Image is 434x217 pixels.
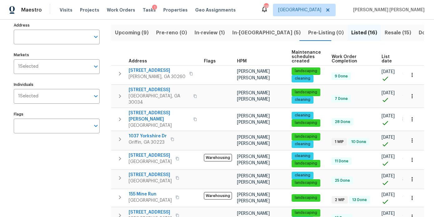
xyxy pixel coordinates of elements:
[115,28,149,37] span: Upcoming (9)
[292,141,313,147] span: cleaning
[129,139,167,145] span: Griffin, GA 30223
[382,193,395,197] span: [DATE]
[264,4,268,10] div: 115
[129,159,172,165] span: [GEOGRAPHIC_DATA]
[18,64,38,69] span: 1 Selected
[80,7,99,13] span: Projects
[402,177,411,181] span: 354
[129,133,167,139] span: 1037 Yorkshire Dr
[129,197,172,204] span: [GEOGRAPHIC_DATA]
[237,155,270,165] span: [PERSON_NAME] [PERSON_NAME]
[350,197,369,203] span: 13 Done
[332,139,346,145] span: 1 WIP
[292,180,320,185] span: landscaping
[351,7,425,13] span: [PERSON_NAME] [PERSON_NAME]
[292,97,313,102] span: cleaning
[382,91,395,95] span: [DATE]
[129,59,147,63] span: Address
[292,120,320,126] span: landscaping
[129,87,190,93] span: [STREET_ADDRESS]
[129,122,190,129] span: [GEOGRAPHIC_DATA]
[332,74,350,79] span: 9 Done
[349,139,369,145] span: 10 Done
[292,50,321,63] span: Maintenance schedules created
[382,70,395,74] span: [DATE]
[292,68,320,74] span: landscaping
[278,7,321,13] span: [GEOGRAPHIC_DATA]
[292,113,313,118] span: cleaning
[382,114,395,118] span: [DATE]
[402,59,413,63] span: DOM
[382,211,395,216] span: [DATE]
[292,90,320,95] span: landscaping
[382,135,395,140] span: [DATE]
[292,161,320,166] span: landscaping
[332,55,371,63] span: Work Order Completion
[129,74,185,80] span: [PERSON_NAME], GA 30260
[332,159,351,164] span: 11 Done
[292,134,320,139] span: landscaping
[385,28,411,37] span: Resale (15)
[195,28,225,37] span: In-review (1)
[14,112,100,116] label: Flags
[402,158,410,162] span: 180
[402,138,411,143] span: 206
[129,110,190,122] span: [STREET_ADDRESS][PERSON_NAME]
[332,197,347,203] span: 2 WIP
[292,173,313,178] span: cleaning
[382,174,395,178] span: [DATE]
[292,153,313,159] span: cleaning
[91,32,100,41] button: Open
[237,69,270,80] span: [PERSON_NAME] [PERSON_NAME]
[152,5,157,11] div: 1
[129,67,185,74] span: [STREET_ADDRESS]
[351,28,377,37] span: Listed (16)
[402,196,410,200] span: 195
[237,91,270,101] span: [PERSON_NAME] [PERSON_NAME]
[156,28,187,37] span: Pre-reno (0)
[232,28,301,37] span: In-[GEOGRAPHIC_DATA] (5)
[91,62,100,71] button: Open
[14,23,100,27] label: Address
[292,210,320,215] span: landscaping
[237,59,247,63] span: HPM
[402,117,407,121] span: 51
[129,93,190,106] span: [GEOGRAPHIC_DATA], GA 30034
[332,96,350,101] span: 7 Done
[129,172,172,178] span: [STREET_ADDRESS]
[237,114,270,125] span: [PERSON_NAME] [PERSON_NAME]
[382,155,395,159] span: [DATE]
[60,7,72,13] span: Visits
[237,135,270,146] span: [PERSON_NAME] [PERSON_NAME]
[195,7,236,13] span: Geo Assignments
[308,28,344,37] span: Pre-Listing (0)
[14,83,100,86] label: Individuals
[129,191,172,197] span: 155 Mine Run
[91,121,100,130] button: Open
[163,7,188,13] span: Properties
[204,192,232,200] span: Warehousing
[129,152,172,159] span: [STREET_ADDRESS]
[204,59,216,63] span: Flags
[204,154,232,161] span: Warehousing
[18,94,38,99] span: 1 Selected
[21,7,42,13] span: Maestro
[129,178,172,184] span: [GEOGRAPHIC_DATA]
[237,193,270,203] span: [PERSON_NAME] [PERSON_NAME]
[129,209,172,215] span: [STREET_ADDRESS]
[402,94,408,98] span: 96
[14,53,100,57] label: Markets
[143,8,156,12] span: Tasks
[332,119,353,125] span: 28 Done
[382,55,392,63] span: List date
[402,72,410,77] span: 186
[107,7,135,13] span: Work Orders
[237,174,270,185] span: [PERSON_NAME] [PERSON_NAME]
[292,195,320,200] span: landscaping
[91,92,100,101] button: Open
[332,178,353,183] span: 25 Done
[292,76,313,81] span: cleaning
